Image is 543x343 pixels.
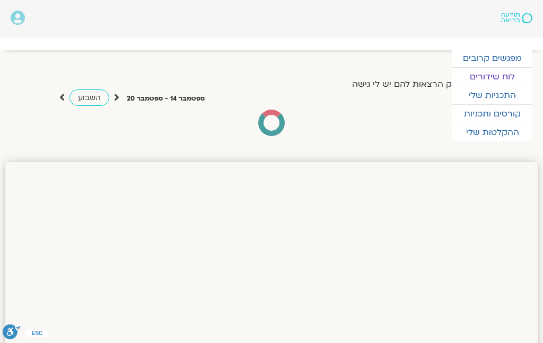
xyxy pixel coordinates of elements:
[452,105,532,123] a: קורסים ותכניות
[127,93,205,104] p: ספטמבר 14 - ספטמבר 20
[452,49,532,67] a: מפגשים קרובים
[452,68,532,86] a: לוח שידורים
[452,123,532,141] a: ההקלטות שלי
[352,79,474,89] label: הצג רק הרצאות להם יש לי גישה
[69,89,109,106] a: השבוע
[78,93,101,103] span: השבוע
[452,86,532,104] a: התכניות שלי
